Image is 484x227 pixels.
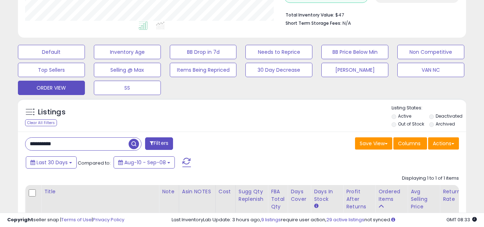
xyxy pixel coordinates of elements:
[398,140,421,147] span: Columns
[245,63,312,77] button: 30 Day Decrease
[314,203,318,209] small: Days In Stock.
[170,63,237,77] button: Items Being Repriced
[321,63,388,77] button: [PERSON_NAME]
[182,188,212,195] div: Asin NOTES
[355,137,392,150] button: Save View
[393,137,427,150] button: Columns
[94,45,161,59] button: Inventory Age
[26,156,77,169] button: Last 30 Days
[93,216,124,223] a: Privacy Policy
[94,81,161,95] button: SS
[179,185,215,213] th: CSV column name: cust_attr_1_ Asin NOTES
[446,216,477,223] span: 2025-10-10 08:33 GMT
[114,156,175,169] button: Aug-10 - Sep-08
[286,10,454,19] li: $47
[172,217,477,223] div: Last InventoryLab Update: 3 hours ago, require user action, not synced.
[37,159,68,166] span: Last 30 Days
[314,188,340,203] div: Days In Stock
[219,188,233,195] div: Cost
[245,45,312,59] button: Needs to Reprice
[18,45,85,59] button: Default
[162,188,176,195] div: Note
[25,119,57,126] div: Clear All Filters
[321,45,388,59] button: BB Price Below Min
[124,159,166,166] span: Aug-10 - Sep-08
[145,137,173,150] button: Filters
[402,175,459,182] div: Displaying 1 to 1 of 1 items
[346,188,372,211] div: Profit After Returns
[7,217,124,223] div: seller snap | |
[235,185,268,213] th: Please note that this number is a calculation based on your required days of coverage and your ve...
[44,188,156,195] div: Title
[378,188,404,203] div: Ordered Items
[94,63,161,77] button: Selling @ Max
[397,45,464,59] button: Non Competitive
[443,188,469,203] div: Return Rate
[170,45,237,59] button: BB Drop in 7d
[411,188,437,211] div: Avg Selling Price
[326,216,364,223] a: 29 active listings
[38,107,66,117] h5: Listings
[7,216,33,223] strong: Copyright
[291,188,308,203] div: Days Cover
[436,121,455,127] label: Archived
[18,81,85,95] button: ORDER VIEW
[78,160,111,166] span: Compared to:
[398,121,424,127] label: Out of Stock
[428,137,459,150] button: Actions
[342,20,351,27] span: N/A
[397,63,464,77] button: VAN NC
[61,216,92,223] a: Terms of Use
[261,216,281,223] a: 9 listings
[286,12,334,18] b: Total Inventory Value:
[271,188,284,211] div: FBA Total Qty
[392,105,466,112] p: Listing States:
[286,20,341,26] b: Short Term Storage Fees:
[436,113,463,119] label: Deactivated
[398,113,411,119] label: Active
[18,63,85,77] button: Top Sellers
[239,188,265,203] div: Sugg Qty Replenish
